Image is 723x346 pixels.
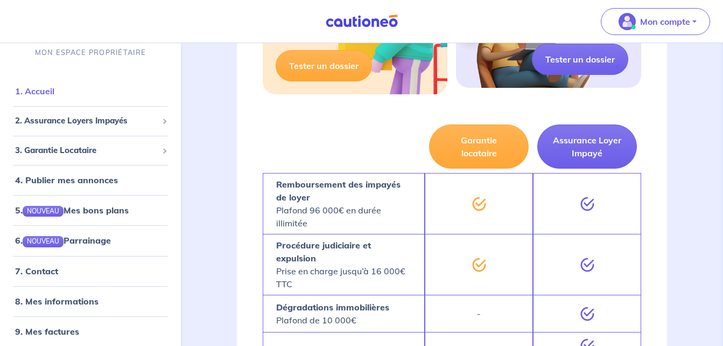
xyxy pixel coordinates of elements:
[4,230,177,252] div: 6.NOUVEAUParrainage
[35,47,146,58] p: MON ESPACE PROPRIÉTAIRE
[276,302,389,313] strong: Dégradations immobilières
[276,178,411,230] p: Plafond 96 000€ en durée illimitée
[15,175,118,185] a: 4. Publier mes annonces
[619,13,636,30] img: illu_account_valid_menu.svg
[276,240,371,264] strong: Procédure judiciaire et expulsion
[276,239,411,290] p: Prise en charge jusqu’à 16 000€ TTC
[15,144,158,157] span: 3. Garantie Locataire
[321,15,402,28] img: Cautioneo
[276,301,389,327] p: Plafond de 10 000€
[276,179,401,203] strong: Remboursement des impayés de loyer
[15,266,58,276] a: 7. Contact
[15,236,111,246] a: 6.NOUVEAUParrainage
[537,124,637,169] button: Assurance Loyer Impayé
[4,290,177,312] div: 8. Mes informations
[4,140,177,161] div: 3. Garantie Locataire
[15,296,99,307] a: 8. Mes informations
[4,110,177,132] div: 2. Assurance Loyers Impayés
[640,15,690,28] p: Mon compte
[425,295,533,332] div: -
[4,199,177,221] div: 5.NOUVEAUMes bons plans
[276,50,372,81] a: Tester un dossier
[532,44,628,75] a: Tester un dossier
[4,260,177,282] div: 7. Contact
[15,86,54,96] a: 1. Accueil
[15,326,79,337] a: 9. Mes factures
[15,115,158,127] span: 2. Assurance Loyers Impayés
[429,124,529,169] button: Garantie locataire
[601,8,710,35] button: illu_account_valid_menu.svgMon compte
[4,321,177,342] div: 9. Mes factures
[4,80,177,102] div: 1. Accueil
[4,169,177,191] div: 4. Publier mes annonces
[15,205,129,216] a: 5.NOUVEAUMes bons plans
